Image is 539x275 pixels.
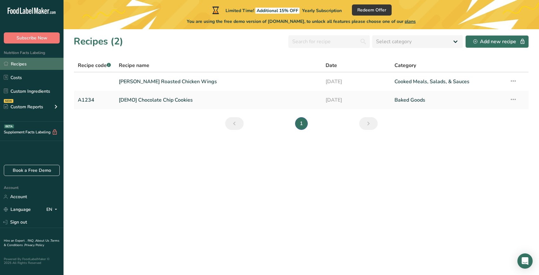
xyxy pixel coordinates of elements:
span: Recipe code [78,62,111,69]
a: Hire an Expert . [4,238,26,243]
input: Search for recipe [288,35,370,48]
span: Subscribe Now [17,35,47,41]
a: Baked Goods [394,93,502,107]
div: Custom Reports [4,104,43,110]
a: A1234 [78,93,111,107]
a: [DEMO] Chocolate Chip Cookies [119,93,318,107]
a: [DATE] [326,93,387,107]
div: EN [46,206,60,213]
span: plans [405,18,416,24]
a: [DATE] [326,75,387,88]
a: [PERSON_NAME] Roasted Chicken Wings [119,75,318,88]
a: Language [4,204,31,215]
div: NEW [4,99,13,103]
a: Cooked Meals, Salads, & Sauces [394,75,502,88]
a: Previous page [225,117,244,130]
button: Add new recipe [465,35,529,48]
div: Open Intercom Messenger [517,253,533,269]
span: Yearly Subscription [302,8,342,14]
button: Subscribe Now [4,32,60,44]
div: Limited Time! [211,6,342,14]
a: Book a Free Demo [4,165,60,176]
div: BETA [4,124,14,128]
span: Redeem Offer [357,7,386,13]
a: Terms & Conditions . [4,238,59,247]
a: FAQ . [28,238,35,243]
div: Powered By FoodLabelMaker © 2025 All Rights Reserved [4,257,60,265]
span: Recipe name [119,62,149,69]
span: Category [394,62,416,69]
a: About Us . [35,238,51,243]
span: Additional 15% OFF [255,8,300,14]
div: Add new recipe [473,38,521,45]
button: Redeem Offer [352,4,392,16]
h1: Recipes (2) [74,34,123,49]
a: Privacy Policy [24,243,44,247]
span: You are using the free demo version of [DOMAIN_NAME], to unlock all features please choose one of... [187,18,416,25]
a: Next page [359,117,378,130]
span: Date [326,62,337,69]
